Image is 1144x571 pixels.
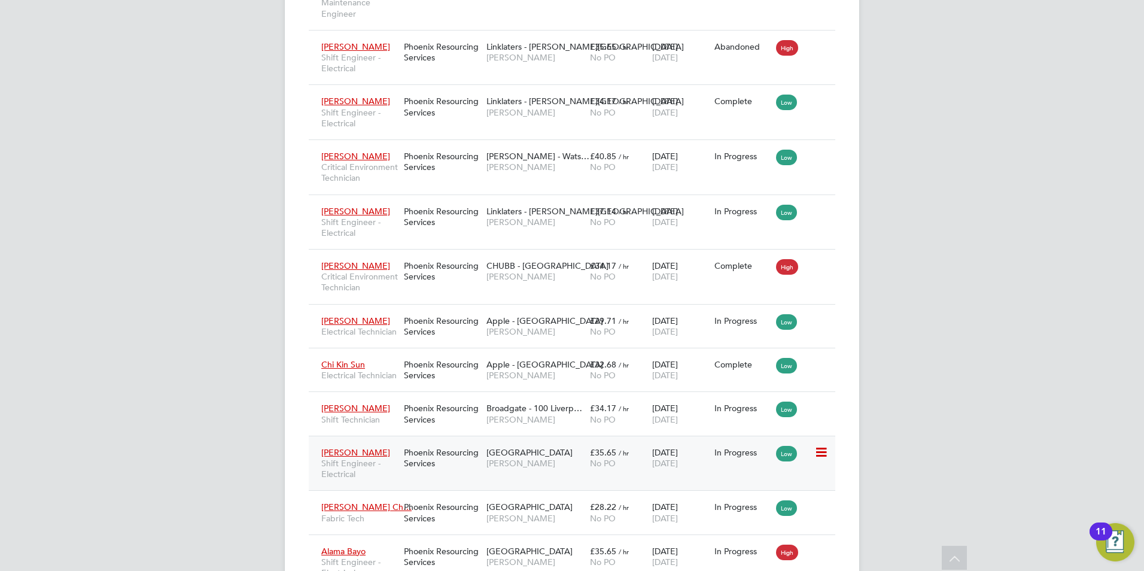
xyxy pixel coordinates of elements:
span: £29.71 [590,315,616,326]
a: [PERSON_NAME]Shift TechnicianPhoenix Resourcing ServicesBroadgate - 100 Liverp…[PERSON_NAME]£34.1... [318,396,835,406]
span: CHUBB - [GEOGRAPHIC_DATA] [486,260,608,271]
span: [GEOGRAPHIC_DATA] [486,502,573,512]
span: Shift Engineer - Electrical [321,52,398,74]
span: No PO [590,370,616,381]
div: In Progress [714,151,771,162]
div: In Progress [714,447,771,458]
div: Phoenix Resourcing Services [401,496,483,529]
span: £34.17 [590,260,616,271]
div: Abandoned [714,41,771,52]
span: [DATE] [652,414,678,425]
span: [PERSON_NAME] [321,151,390,162]
span: [PERSON_NAME] [486,513,584,524]
div: [DATE] [649,397,711,430]
span: Low [776,500,797,516]
a: [PERSON_NAME]Shift Engineer - ElectricalPhoenix Resourcing ServicesLinklaters - [PERSON_NAME][GEO... [318,35,835,45]
span: Alama Bayo [321,546,366,557]
span: Low [776,205,797,220]
span: £34.17 [590,96,616,107]
div: Complete [714,96,771,107]
span: Low [776,314,797,330]
span: [PERSON_NAME] [321,447,390,458]
span: [PERSON_NAME] [486,557,584,567]
span: Apple - [GEOGRAPHIC_DATA] [486,359,603,370]
a: Alama BayoShift Engineer - ElectricalPhoenix Resourcing Services[GEOGRAPHIC_DATA][PERSON_NAME]£35... [318,539,835,549]
span: £34.17 [590,403,616,414]
span: £37.14 [590,206,616,217]
span: [PERSON_NAME] [486,107,584,118]
span: [PERSON_NAME] [486,52,584,63]
div: [DATE] [649,353,711,387]
span: / hr [619,448,629,457]
span: [PERSON_NAME] [486,370,584,381]
span: [DATE] [652,162,678,172]
span: Fabric Tech [321,513,398,524]
span: [DATE] [652,107,678,118]
div: [DATE] [649,309,711,343]
span: Shift Engineer - Electrical [321,217,398,238]
span: / hr [619,404,629,413]
span: No PO [590,162,616,172]
span: Linklaters - [PERSON_NAME][GEOGRAPHIC_DATA] [486,96,684,107]
span: Electrical Technician [321,326,398,337]
div: Phoenix Resourcing Services [401,254,483,288]
div: In Progress [714,206,771,217]
span: Low [776,358,797,373]
span: Critical Environment Technician [321,162,398,183]
div: Phoenix Resourcing Services [401,441,483,475]
span: / hr [619,503,629,512]
span: High [776,259,798,275]
span: No PO [590,107,616,118]
span: Shift Engineer - Electrical [321,458,398,479]
span: [DATE] [652,513,678,524]
div: [DATE] [649,145,711,178]
span: [PERSON_NAME] [486,414,584,425]
span: [DATE] [652,52,678,63]
span: Chi Kin Sun [321,359,365,370]
span: / hr [619,262,629,271]
div: In Progress [714,315,771,326]
span: / hr [619,547,629,556]
div: Phoenix Resourcing Services [401,35,483,69]
span: Shift Engineer - Electrical [321,107,398,129]
div: [DATE] [649,254,711,288]
div: Phoenix Resourcing Services [401,353,483,387]
div: In Progress [714,403,771,414]
span: High [776,40,798,56]
span: £40.85 [590,151,616,162]
span: Apple - [GEOGRAPHIC_DATA] [486,315,603,326]
div: 11 [1096,531,1106,547]
span: No PO [590,414,616,425]
span: Electrical Technician [321,370,398,381]
span: [PERSON_NAME] [321,96,390,107]
span: [GEOGRAPHIC_DATA] [486,546,573,557]
span: High [776,545,798,560]
span: [DATE] [652,217,678,227]
span: Low [776,446,797,461]
div: Phoenix Resourcing Services [401,145,483,178]
span: [PERSON_NAME] Ch… [321,502,412,512]
span: / hr [619,360,629,369]
a: Chi Kin SunElectrical TechnicianPhoenix Resourcing ServicesApple - [GEOGRAPHIC_DATA][PERSON_NAME]... [318,353,835,363]
div: [DATE] [649,90,711,123]
span: No PO [590,217,616,227]
div: [DATE] [649,200,711,233]
span: No PO [590,52,616,63]
span: No PO [590,326,616,337]
a: [PERSON_NAME]Critical Environment TechnicianPhoenix Resourcing Services[PERSON_NAME] - Wats…[PERS... [318,144,835,154]
div: Phoenix Resourcing Services [401,200,483,233]
a: [PERSON_NAME]Shift Engineer - ElectricalPhoenix Resourcing Services[GEOGRAPHIC_DATA][PERSON_NAME]... [318,441,835,451]
span: Low [776,402,797,417]
a: [PERSON_NAME]Shift Engineer - ElectricalPhoenix Resourcing ServicesLinklaters - [PERSON_NAME][GEO... [318,89,835,99]
div: [DATE] [649,496,711,529]
div: In Progress [714,546,771,557]
span: / hr [619,97,629,106]
span: £32.68 [590,359,616,370]
a: [PERSON_NAME] Ch…Fabric TechPhoenix Resourcing Services[GEOGRAPHIC_DATA][PERSON_NAME]£28.22 / hrN... [318,495,835,505]
div: Phoenix Resourcing Services [401,90,483,123]
span: Low [776,95,797,110]
span: [DATE] [652,458,678,469]
span: Critical Environment Technician [321,271,398,293]
span: £28.22 [590,502,616,512]
span: [PERSON_NAME] [486,458,584,469]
